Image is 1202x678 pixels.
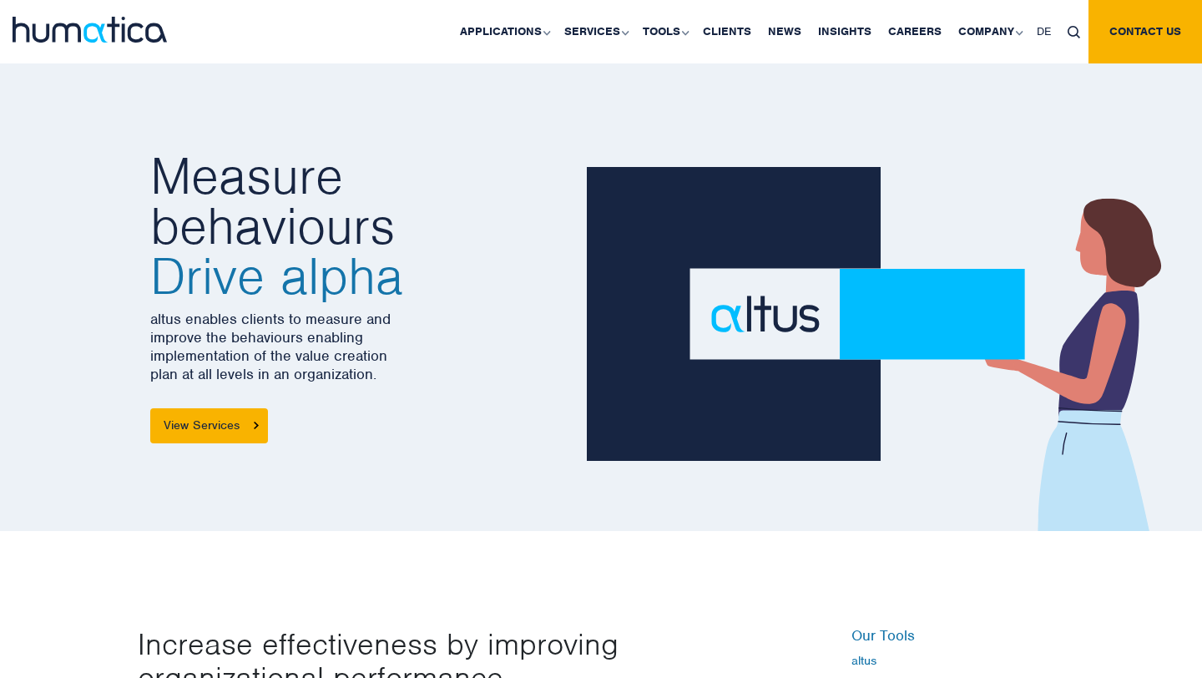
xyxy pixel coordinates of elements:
a: View Services [150,408,268,443]
span: Drive alpha [150,251,573,301]
span: DE [1037,24,1051,38]
img: arrowicon [254,422,259,429]
img: logo [13,17,167,43]
p: altus enables clients to measure and improve the behaviours enabling implementation of the value ... [150,310,573,383]
h6: Our Tools [851,627,1064,645]
img: about_banner1 [587,167,1188,531]
a: altus [851,654,1064,667]
img: search_icon [1068,26,1080,38]
h2: Measure behaviours [150,151,573,301]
